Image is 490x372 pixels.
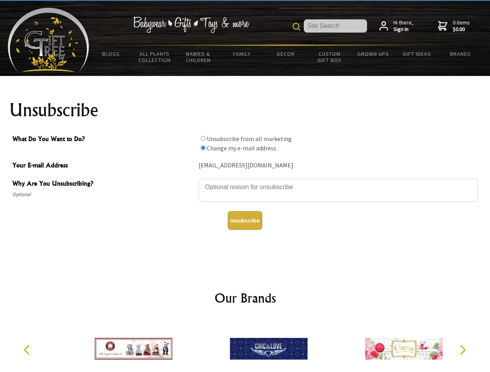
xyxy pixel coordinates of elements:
[438,19,470,33] a: 0 items$0.00
[133,46,177,68] a: All Plants Collection
[393,19,413,33] span: Hi there,
[308,46,351,68] a: Custom Gift Box
[453,19,470,33] span: 0 items
[177,46,220,68] a: Babies & Children
[264,46,308,62] a: Decor
[133,17,249,33] img: Babywear - Gifts - Toys & more
[207,135,292,143] label: Unsubscribe from all marketing
[201,136,206,141] input: What Do You Want to Do?
[12,190,195,199] span: Optional
[395,46,439,62] a: Gift Ideas
[16,289,475,307] h2: Our Brands
[228,211,262,230] button: Unsubscribe
[393,26,413,33] strong: Sign in
[89,46,133,62] a: BLOGS
[220,46,264,62] a: Family
[351,46,395,62] a: Grown Ups
[207,144,276,152] label: Change my e-mail address
[19,341,36,358] button: Previous
[12,179,195,190] span: Why Are You Unsubscribing?
[453,26,470,33] strong: $0.00
[8,8,89,72] img: Babyware - Gifts - Toys and more...
[379,19,413,33] a: Hi there,Sign in
[12,134,195,145] span: What Do You Want to Do?
[199,179,478,202] textarea: Why Are You Unsubscribing?
[9,101,481,119] h1: Unsubscribe
[439,46,483,62] a: Brands
[304,19,367,33] input: Site Search
[12,160,195,172] span: Your E-mail Address
[293,23,300,31] img: product search
[454,341,471,358] button: Next
[201,145,206,150] input: What Do You Want to Do?
[199,160,478,172] div: [EMAIL_ADDRESS][DOMAIN_NAME]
